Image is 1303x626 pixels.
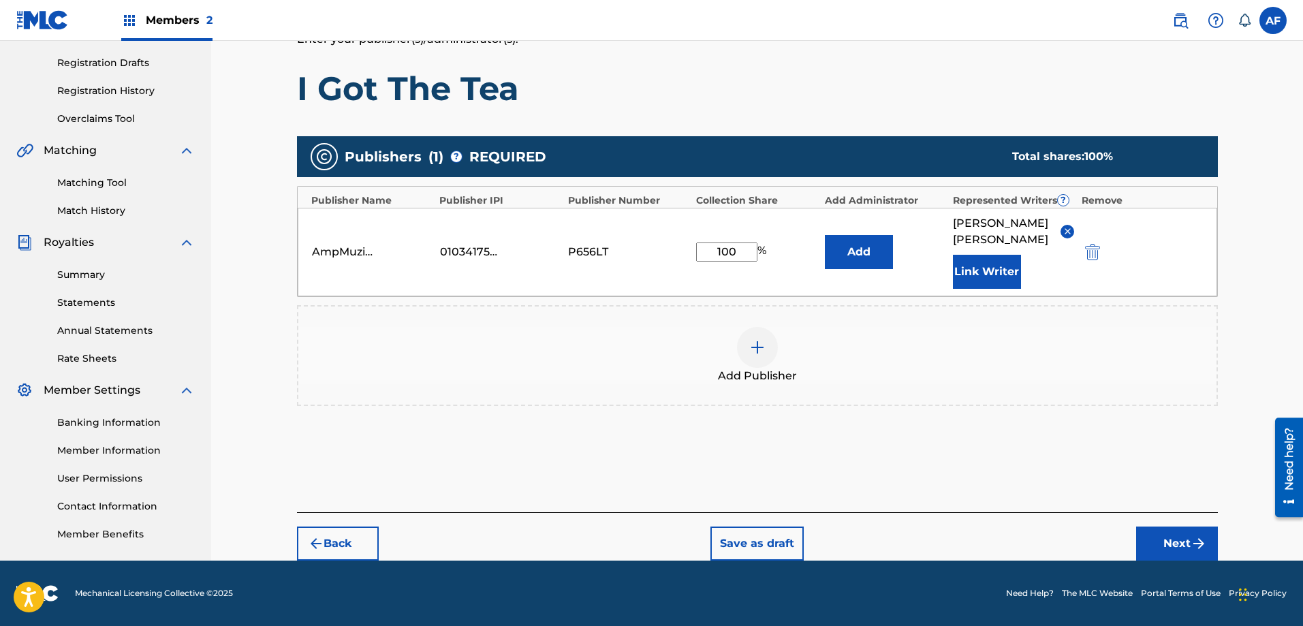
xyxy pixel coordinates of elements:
[825,193,947,208] div: Add Administrator
[44,142,97,159] span: Matching
[75,587,233,599] span: Mechanical Licensing Collective © 2025
[757,242,770,262] span: %
[1238,14,1251,27] div: Notifications
[16,585,59,601] img: logo
[57,499,195,514] a: Contact Information
[178,234,195,251] img: expand
[57,416,195,430] a: Banking Information
[345,146,422,167] span: Publishers
[44,234,94,251] span: Royalties
[1235,561,1303,626] iframe: Chat Widget
[469,146,546,167] span: REQUIRED
[1239,574,1247,615] div: Drag
[1202,7,1229,34] div: Help
[57,351,195,366] a: Rate Sheets
[1141,587,1221,599] a: Portal Terms of Use
[57,112,195,126] a: Overclaims Tool
[316,148,332,165] img: publishers
[1229,587,1287,599] a: Privacy Policy
[57,176,195,190] a: Matching Tool
[1085,244,1100,260] img: 12a2ab48e56ec057fbd8.svg
[57,204,195,218] a: Match History
[953,255,1021,289] button: Link Writer
[178,382,195,398] img: expand
[1058,195,1069,206] span: ?
[953,215,1050,248] span: [PERSON_NAME] [PERSON_NAME]
[1172,12,1189,29] img: search
[121,12,138,29] img: Top Rightsholders
[1167,7,1194,34] a: Public Search
[451,151,462,162] span: ?
[1082,193,1204,208] div: Remove
[16,234,33,251] img: Royalties
[57,268,195,282] a: Summary
[1191,535,1207,552] img: f7272a7cc735f4ea7f67.svg
[1084,150,1113,163] span: 100 %
[16,10,69,30] img: MLC Logo
[710,527,804,561] button: Save as draft
[57,527,195,542] a: Member Benefits
[1063,226,1073,236] img: remove-from-list-button
[16,382,33,398] img: Member Settings
[1062,587,1133,599] a: The MLC Website
[57,443,195,458] a: Member Information
[206,14,213,27] span: 2
[1012,148,1191,165] div: Total shares:
[178,142,195,159] img: expand
[1259,7,1287,34] div: User Menu
[57,56,195,70] a: Registration Drafts
[308,535,324,552] img: 7ee5dd4eb1f8a8e3ef2f.svg
[297,527,379,561] button: Back
[311,193,433,208] div: Publisher Name
[146,12,213,28] span: Members
[57,471,195,486] a: User Permissions
[1136,527,1218,561] button: Next
[568,193,690,208] div: Publisher Number
[297,68,1218,109] h1: I Got The Tea
[16,142,33,159] img: Matching
[428,146,443,167] span: ( 1 )
[57,324,195,338] a: Annual Statements
[57,296,195,310] a: Statements
[1208,12,1224,29] img: help
[953,193,1075,208] div: Represented Writers
[718,368,797,384] span: Add Publisher
[1265,413,1303,522] iframe: Resource Center
[44,382,140,398] span: Member Settings
[696,193,818,208] div: Collection Share
[749,339,766,356] img: add
[825,235,893,269] button: Add
[57,84,195,98] a: Registration History
[1006,587,1054,599] a: Need Help?
[439,193,561,208] div: Publisher IPI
